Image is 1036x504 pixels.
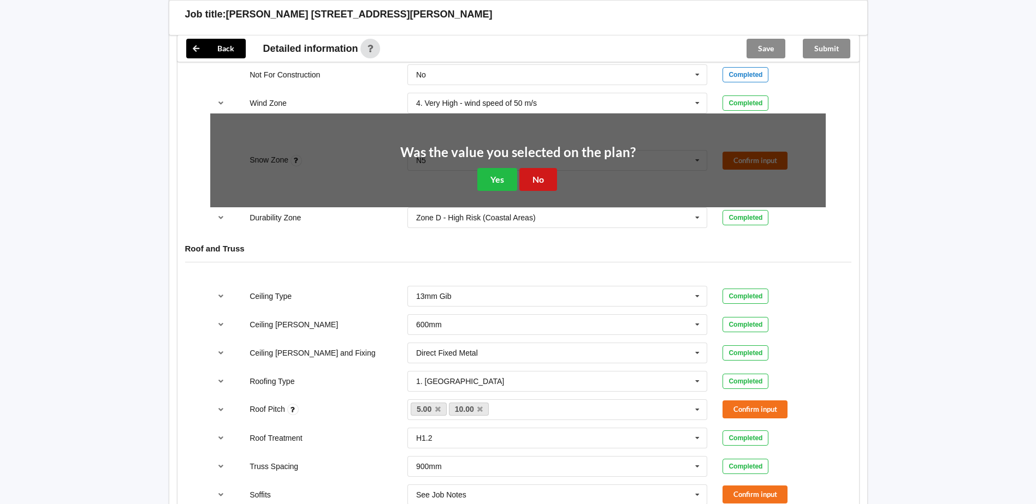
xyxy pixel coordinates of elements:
[416,321,442,328] div: 600mm
[400,144,636,161] h2: Was the value you selected on the plan?
[226,8,493,21] h3: [PERSON_NAME] [STREET_ADDRESS][PERSON_NAME]
[416,434,433,442] div: H1.2
[263,44,358,53] span: Detailed information
[210,371,232,391] button: reference-toggle
[723,345,768,361] div: Completed
[416,491,466,499] div: See Job Notes
[186,39,246,58] button: Back
[210,457,232,476] button: reference-toggle
[723,485,788,503] button: Confirm input
[250,292,292,301] label: Ceiling Type
[210,343,232,363] button: reference-toggle
[416,377,504,385] div: 1. [GEOGRAPHIC_DATA]
[723,400,788,418] button: Confirm input
[250,213,301,222] label: Durability Zone
[416,292,452,300] div: 13mm Gib
[210,428,232,448] button: reference-toggle
[250,490,271,499] label: Soffits
[723,95,768,111] div: Completed
[416,99,537,107] div: 4. Very High - wind speed of 50 m/s
[477,168,517,190] button: Yes
[723,430,768,446] div: Completed
[250,70,320,79] label: Not For Construction
[250,434,303,442] label: Roof Treatment
[416,214,536,221] div: Zone D - High Risk (Coastal Areas)
[210,286,232,306] button: reference-toggle
[449,403,489,416] a: 10.00
[210,93,232,113] button: reference-toggle
[723,374,768,389] div: Completed
[723,67,768,82] div: Completed
[250,405,287,413] label: Roof Pitch
[723,459,768,474] div: Completed
[185,243,851,254] h4: Roof and Truss
[250,99,287,107] label: Wind Zone
[210,208,232,227] button: reference-toggle
[416,463,442,470] div: 900mm
[250,462,298,471] label: Truss Spacing
[723,289,768,304] div: Completed
[250,320,338,329] label: Ceiling [PERSON_NAME]
[250,377,294,386] label: Roofing Type
[185,8,226,21] h3: Job title:
[723,317,768,332] div: Completed
[210,315,232,334] button: reference-toggle
[519,168,557,190] button: No
[411,403,447,416] a: 5.00
[416,349,478,357] div: Direct Fixed Metal
[250,349,375,357] label: Ceiling [PERSON_NAME] and Fixing
[416,71,426,79] div: No
[210,400,232,419] button: reference-toggle
[723,210,768,225] div: Completed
